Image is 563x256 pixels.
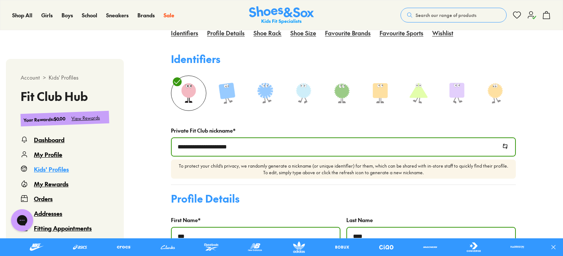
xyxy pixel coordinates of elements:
[34,150,62,159] div: My Profile
[171,216,200,224] label: First Name *
[34,179,69,188] div: My Rewards
[12,11,32,19] a: Shop All
[249,6,314,24] img: SNS_Logo_Responsive.svg
[82,11,97,19] a: School
[253,28,281,46] div: Shoe rack
[41,11,53,19] a: Girls
[21,209,109,218] a: Addresses
[171,127,235,134] label: Private Fit Club nickname *
[380,29,423,45] a: Favourite sports
[290,29,316,45] a: Shoe size
[34,165,69,173] div: Kids' Profiles
[290,28,316,46] div: Shoe size
[253,29,281,45] a: Shoe rack
[34,224,92,232] div: Fitting Appointments
[207,29,245,45] a: Profile details
[380,28,423,46] div: Favourite sports
[249,6,314,24] a: Shoes & Sox
[137,11,155,19] a: Brands
[497,138,515,156] div: Generate new private fit club nickname
[49,74,78,81] span: Kids' Profiles
[106,11,129,19] a: Sneakers
[21,194,109,203] a: Orders
[34,209,62,218] div: Addresses
[171,51,220,67] div: Identifiers
[43,74,46,81] span: >
[71,114,100,122] div: View Rewards
[432,28,453,46] div: Wishlist
[34,135,64,144] div: Dashboard
[62,11,73,19] a: Boys
[325,29,371,45] a: Favourite brands
[21,74,40,81] span: Account
[21,90,109,102] h3: Fit Club Hub
[24,115,66,123] div: Your Rewards : $0.00
[21,224,109,232] a: Fitting Appointments
[171,191,239,206] div: Profile Details
[171,29,198,45] a: Identifiers
[171,28,198,46] div: Identifiers
[21,135,109,144] a: Dashboard
[416,12,476,18] span: Search our range of products
[346,216,373,224] label: Last Name
[207,28,245,46] div: Profile details
[177,162,510,176] p: To protect your child’s privacy, we randomly generate a nickname (or unique identifier) for them,...
[21,179,109,188] a: My Rewards
[164,11,174,19] a: Sale
[325,28,371,46] div: Favourite brands
[432,29,453,45] a: Wishlist
[401,8,507,22] button: Search our range of products
[34,194,53,203] div: Orders
[21,165,109,173] a: Kids' Profiles
[21,150,109,159] a: My Profile
[7,207,37,234] iframe: Gorgias live chat messenger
